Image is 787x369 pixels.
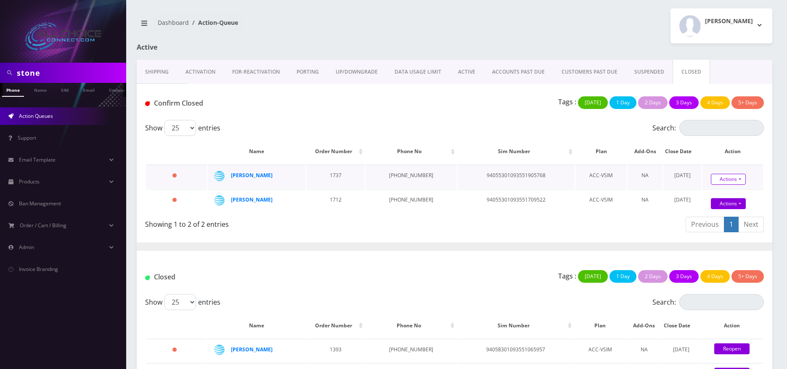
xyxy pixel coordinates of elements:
label: Show entries [145,120,220,136]
th: Close Date: activate to sort column ascending [662,313,700,338]
th: Add-Ons [627,313,662,338]
img: Closed [145,101,150,106]
button: 5+ Days [731,96,764,109]
div: NA [632,169,658,182]
span: Admin [19,244,34,251]
span: Action Queues [19,112,53,119]
th: Order Number: activate to sort column ascending [306,139,365,164]
label: Show entries [145,294,220,310]
a: Reopen [714,343,750,354]
button: 4 Days [700,96,730,109]
th: Action [702,139,763,164]
th: Name [208,139,305,164]
a: [PERSON_NAME] [231,346,273,353]
button: 1 Day [609,270,636,283]
td: 1712 [306,189,365,212]
a: Phone [2,83,24,97]
div: Showing 1 to 2 of 2 entries [145,216,448,229]
a: Previous [686,217,724,232]
th: Name [208,313,305,338]
a: Email [79,83,99,96]
td: 94055301093551709522 [458,189,575,212]
td: 1393 [306,339,365,362]
td: 94055301093551905768 [458,165,575,188]
th: Order Number: activate to sort column ascending [306,313,365,338]
td: [PHONE_NUMBER] [366,339,456,362]
h1: Closed [145,273,343,281]
button: 5+ Days [731,270,764,283]
a: ACTIVE [450,60,484,84]
button: [DATE] [578,270,608,283]
button: 3 Days [669,270,699,283]
label: Search: [652,120,764,136]
a: ACCOUNTS PAST DUE [484,60,553,84]
a: Actions [711,174,746,185]
td: ACC-VSIM [575,165,627,188]
th: Close Date: activate to sort column ascending [663,139,701,164]
th: Plan [575,139,627,164]
div: NA [631,343,657,356]
span: Invoice Branding [19,265,58,273]
a: Shipping [137,60,177,84]
input: Search: [679,294,764,310]
a: SUSPENDED [626,60,673,84]
input: Search: [679,120,764,136]
img: Closed [145,276,150,280]
input: Search in Company [17,65,124,81]
td: ACC-VSIM [575,339,625,362]
th: Plan [575,313,625,338]
button: 1 Day [609,96,636,109]
td: [DATE] [662,339,700,362]
th: Phone No: activate to sort column ascending [366,313,456,338]
td: ACC-VSIM [575,189,627,212]
button: 3 Days [669,96,699,109]
span: Support [18,134,36,141]
a: Actions [711,198,746,209]
h2: [PERSON_NAME] [705,18,753,25]
button: 4 Days [700,270,730,283]
nav: breadcrumb [137,14,448,38]
th: Sim Number: activate to sort column ascending [457,313,574,338]
a: CLOSED [673,60,710,84]
a: PORTING [288,60,327,84]
a: [PERSON_NAME] [231,196,273,203]
span: Order / Cart / Billing [20,222,66,229]
h1: Active [137,43,340,51]
p: Tags : [558,271,576,281]
td: [PHONE_NUMBER] [366,165,457,188]
span: Ban Management [19,200,61,207]
p: Tags : [558,97,576,107]
select: Showentries [164,120,196,136]
a: [PERSON_NAME] [231,172,273,179]
button: [PERSON_NAME] [670,8,772,43]
td: [DATE] [663,189,701,212]
div: NA [632,194,658,206]
th: Sim Number: activate to sort column ascending [458,139,575,164]
span: Products [19,178,40,185]
a: DATA USAGE LIMIT [386,60,450,84]
select: Showentries [164,294,196,310]
td: 94058301093551065957 [457,339,574,362]
label: Search: [652,294,764,310]
th: Action [701,313,763,338]
li: Action-Queue [189,18,238,27]
span: Email Template [19,156,56,163]
a: FOR-REActivation [224,60,288,84]
img: All Choice Connect [25,23,101,50]
td: 1737 [306,165,365,188]
a: Next [738,217,764,232]
a: UP/DOWNGRADE [327,60,386,84]
th: Add-Ons [628,139,662,164]
a: CUSTOMERS PAST DUE [553,60,626,84]
td: [PHONE_NUMBER] [366,189,457,212]
td: [DATE] [663,165,701,188]
a: SIM [57,83,73,96]
a: Activation [177,60,224,84]
button: [DATE] [578,96,608,109]
a: Name [30,83,51,96]
a: Company [105,83,133,96]
th: Phone No: activate to sort column ascending [366,139,457,164]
